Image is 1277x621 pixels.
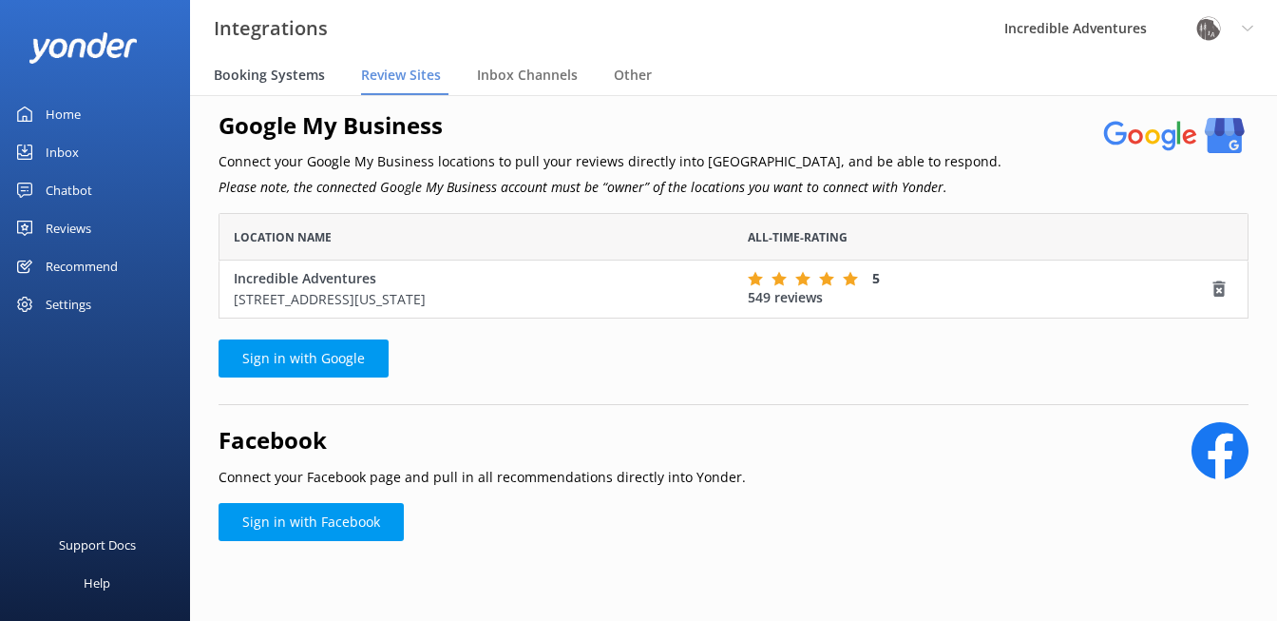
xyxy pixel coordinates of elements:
div: Inbox [46,133,79,171]
div: 549 reviews [748,269,1210,308]
span: 5 [872,269,880,287]
h2: Facebook [219,422,746,458]
a: Sign in with Facebook [219,503,404,541]
p: Connect your Google My Business locations to pull your reviews directly into [GEOGRAPHIC_DATA], a... [219,151,1001,172]
span: Booking Systems [214,66,325,85]
div: Settings [46,285,91,323]
span: Location Name [234,228,332,246]
a: Sign in with Google [219,340,389,378]
div: Support Docs [59,526,136,564]
span: All-time-rating [748,228,848,246]
div: Home [46,95,81,133]
span: Inbox Channels [477,66,578,85]
div: Chatbot [46,171,92,209]
img: yonder-white-logo.png [29,32,138,64]
i: Please note, the connected Google My Business account must be “owner” of the locations you want t... [219,178,947,196]
h3: Integrations [214,13,328,44]
div: grid [219,261,1248,318]
p: [STREET_ADDRESS][US_STATE] [234,289,719,310]
img: 834-1758036015.png [1194,14,1223,43]
div: Recommend [46,247,118,285]
span: Review Sites [361,66,441,85]
div: Incredible Adventures [234,268,719,311]
p: Connect your Facebook page and pull in all recommendations directly into Yonder. [219,467,746,488]
h2: Google My Business [219,107,1001,144]
div: Help [84,564,110,602]
span: Other [614,66,652,85]
div: Reviews [46,209,91,247]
